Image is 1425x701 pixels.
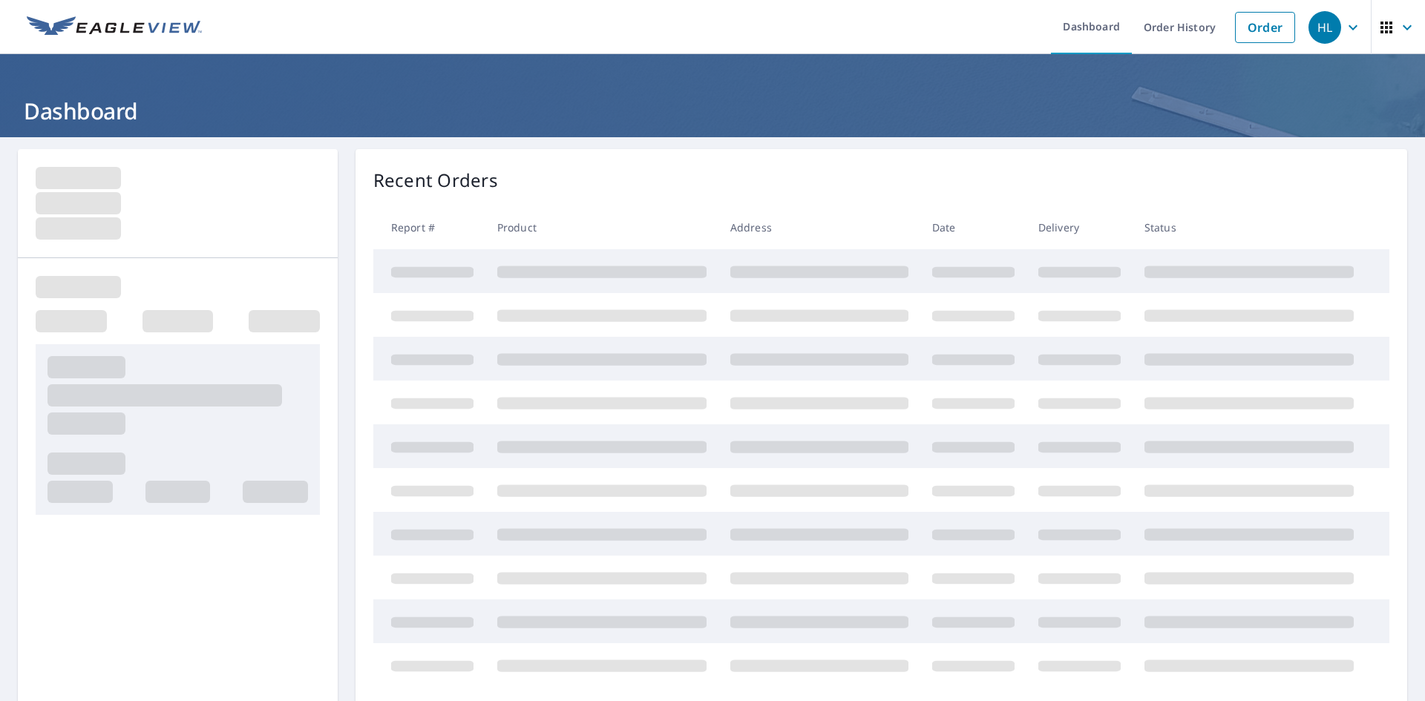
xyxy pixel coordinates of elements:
th: Product [485,205,718,249]
th: Delivery [1026,205,1133,249]
h1: Dashboard [18,96,1407,126]
img: EV Logo [27,16,202,39]
a: Order [1235,12,1295,43]
th: Address [718,205,920,249]
th: Status [1133,205,1366,249]
div: HL [1308,11,1341,44]
p: Recent Orders [373,167,498,194]
th: Date [920,205,1026,249]
th: Report # [373,205,485,249]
